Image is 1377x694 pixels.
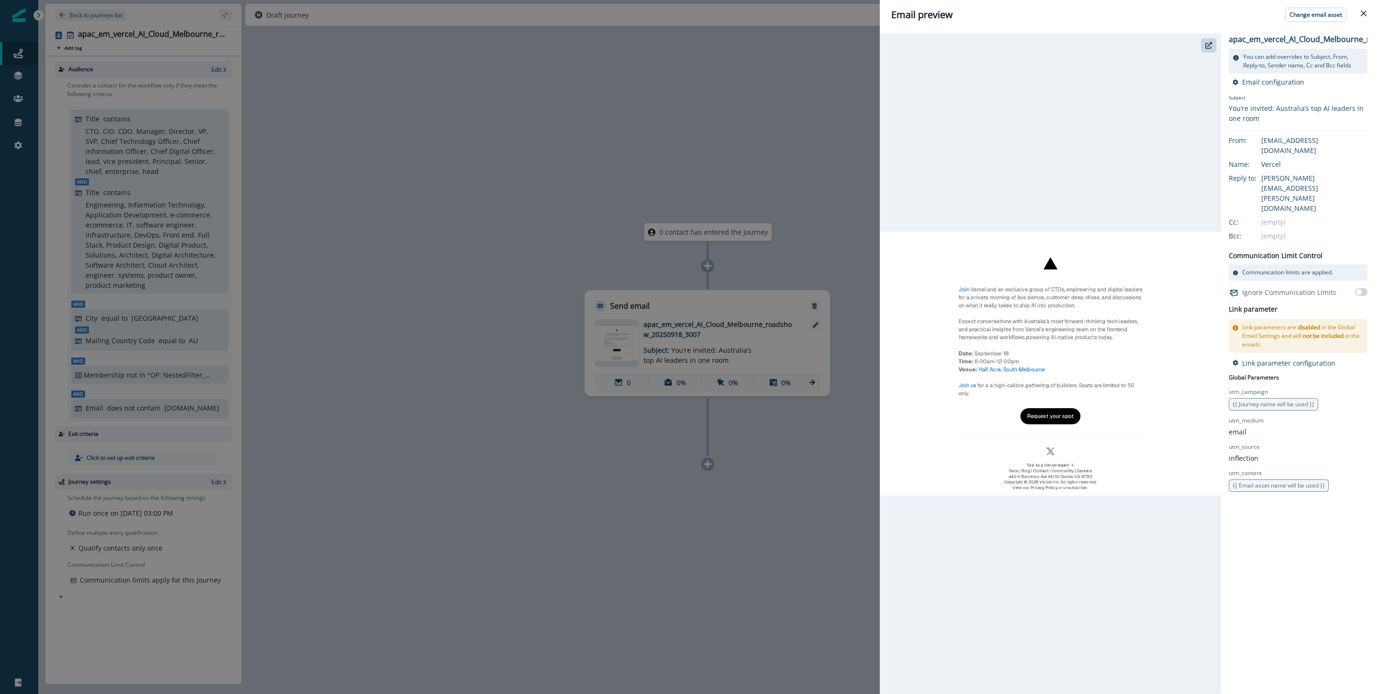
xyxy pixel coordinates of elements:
p: utm_source [1229,443,1260,451]
span: {{ Email asset name will be used }} [1233,481,1325,489]
p: Link parameter configuration [1242,358,1335,368]
div: (empty) [1261,217,1367,227]
span: disabled [1298,323,1320,331]
p: Global Parameters [1229,371,1279,382]
p: email [1229,427,1246,437]
div: Reply to: [1229,173,1277,183]
button: Email configuration [1233,77,1304,87]
div: Email preview [891,8,1366,22]
p: Link parameters are in the Global Email Settings and will in the emails. [1242,323,1364,349]
p: You can add overrides to Subject, From, Reply-to, Sender name, Cc and Bcc fields [1243,53,1364,70]
button: Close [1356,6,1371,21]
p: utm_campaign [1229,388,1268,396]
div: [PERSON_NAME][EMAIL_ADDRESS][PERSON_NAME][DOMAIN_NAME] [1261,173,1367,213]
img: email asset unavailable [880,232,1221,496]
p: utm_content [1229,469,1262,477]
button: Change email asset [1285,8,1346,22]
h2: Link parameter [1229,304,1278,315]
span: {{ Journey name will be used }} [1233,400,1314,408]
p: Communication Limit Control [1229,250,1322,260]
p: Change email asset [1290,11,1342,18]
div: Vercel [1261,159,1367,169]
p: Communication limits are applied. [1242,268,1333,277]
p: Subject [1229,94,1367,103]
div: (empty) [1261,231,1367,241]
div: Bcc: [1229,231,1277,241]
div: Name: [1229,159,1277,169]
div: From: [1229,135,1277,145]
div: You’re invited: Australia’s top AI leaders in one room [1229,103,1367,123]
p: Email configuration [1242,77,1304,87]
p: inflection [1229,453,1258,463]
div: [EMAIL_ADDRESS][DOMAIN_NAME] [1261,135,1367,155]
span: not be included [1303,332,1344,340]
button: Link parameter configuration [1233,358,1335,368]
p: utm_medium [1229,416,1264,425]
div: Cc: [1229,217,1277,227]
p: Ignore Communication Limits [1242,287,1336,297]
